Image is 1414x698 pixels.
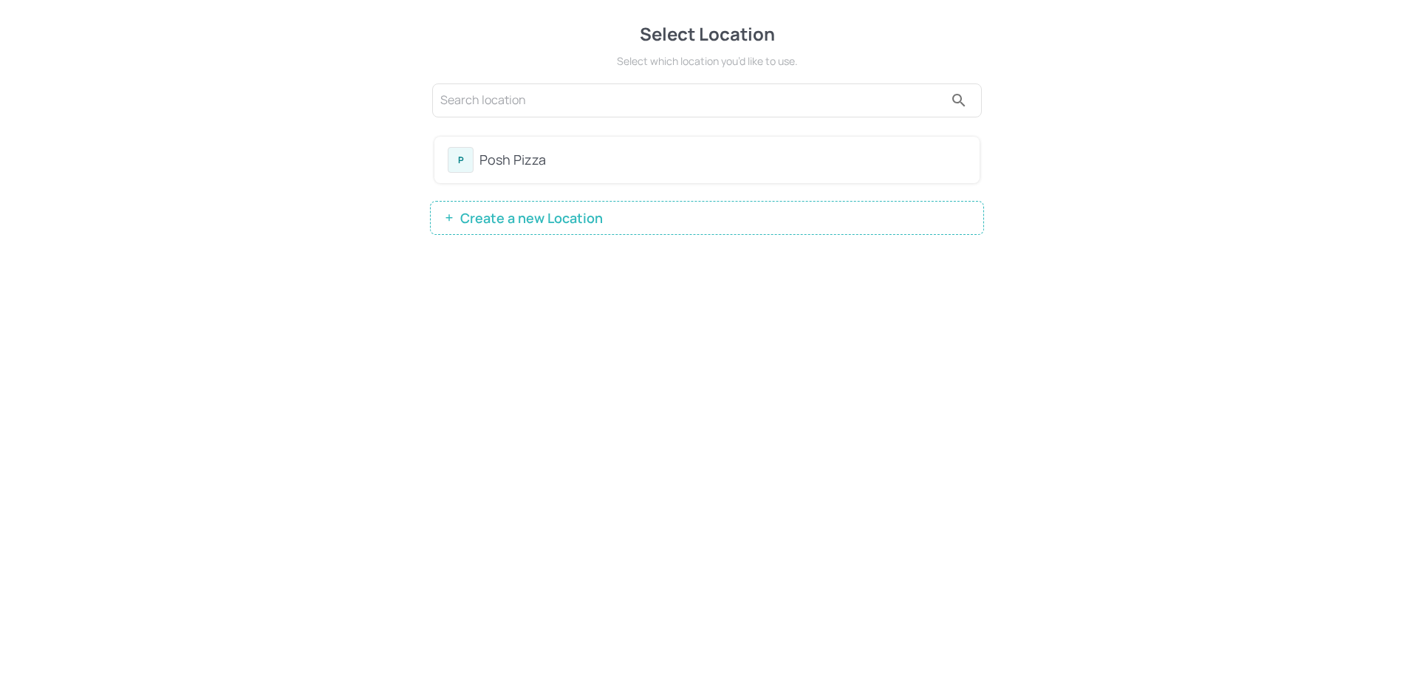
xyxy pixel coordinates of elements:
button: Create a new Location [430,201,984,235]
span: Create a new Location [453,211,610,225]
div: Select which location you’d like to use. [430,53,984,69]
div: Select Location [430,21,984,47]
div: Posh Pizza [479,150,966,170]
button: search [944,86,974,115]
input: Search location [440,89,944,112]
div: P [448,147,474,173]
